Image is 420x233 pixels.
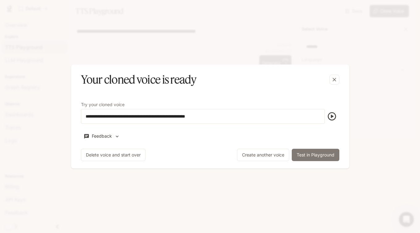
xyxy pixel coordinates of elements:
[81,131,123,141] button: Feedback
[292,149,339,161] button: Test in Playground
[237,149,289,161] button: Create another voice
[81,72,196,87] h5: Your cloned voice is ready
[81,149,146,161] button: Delete voice and start over
[81,102,125,107] p: Try your cloned voice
